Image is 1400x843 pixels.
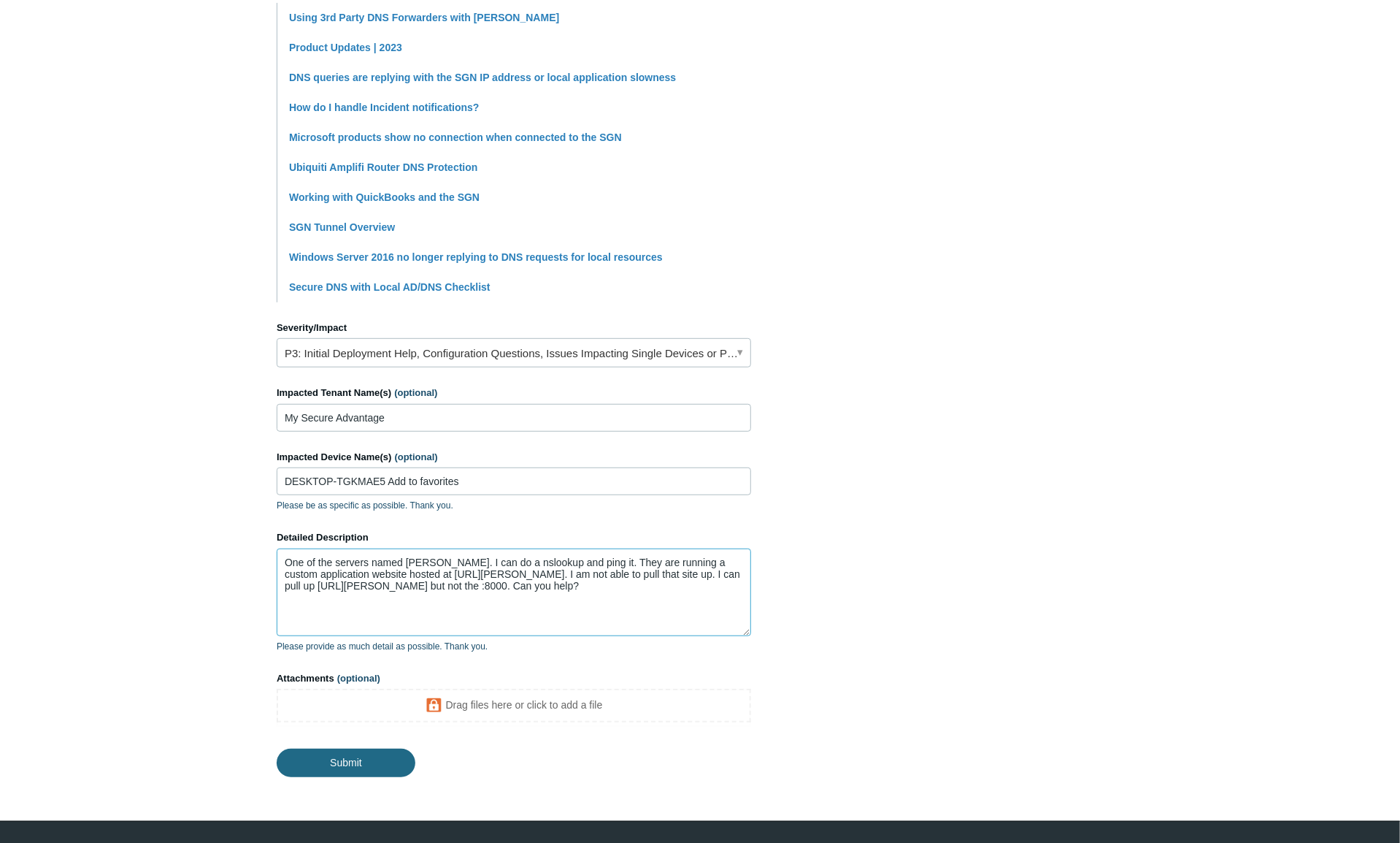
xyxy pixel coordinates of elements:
[289,12,559,23] a: Using 3rd Party DNS Forwarders with [PERSON_NAME]
[289,191,480,203] a: Working with QuickBooks and the SGN
[289,102,480,113] a: How do I handle Incident notifications?
[277,450,751,465] label: Impacted Device Name(s)
[277,321,751,335] label: Severity/Impact
[277,640,751,653] p: Please provide as much detail as possible. Thank you.
[289,251,663,263] a: Windows Server 2016 no longer replying to DNS requests for local resources
[277,749,415,777] input: Submit
[289,281,491,293] a: Secure DNS with Local AD/DNS Checklist
[277,338,751,367] a: P3: Initial Deployment Help, Configuration Questions, Issues Impacting Single Devices or Past Out...
[277,671,751,686] label: Attachments
[277,530,751,545] label: Detailed Description
[289,221,395,233] a: SGN Tunnel Overview
[395,451,438,462] span: (optional)
[337,673,380,684] span: (optional)
[277,386,751,400] label: Impacted Tenant Name(s)
[289,72,676,83] a: DNS queries are replying with the SGN IP address or local application slowness
[394,387,437,398] span: (optional)
[289,161,477,173] a: Ubiquiti Amplifi Router DNS Protection
[277,499,751,512] p: Please be as specific as possible. Thank you.
[289,131,622,143] a: Microsoft products show no connection when connected to the SGN
[289,42,402,53] a: Product Updates | 2023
